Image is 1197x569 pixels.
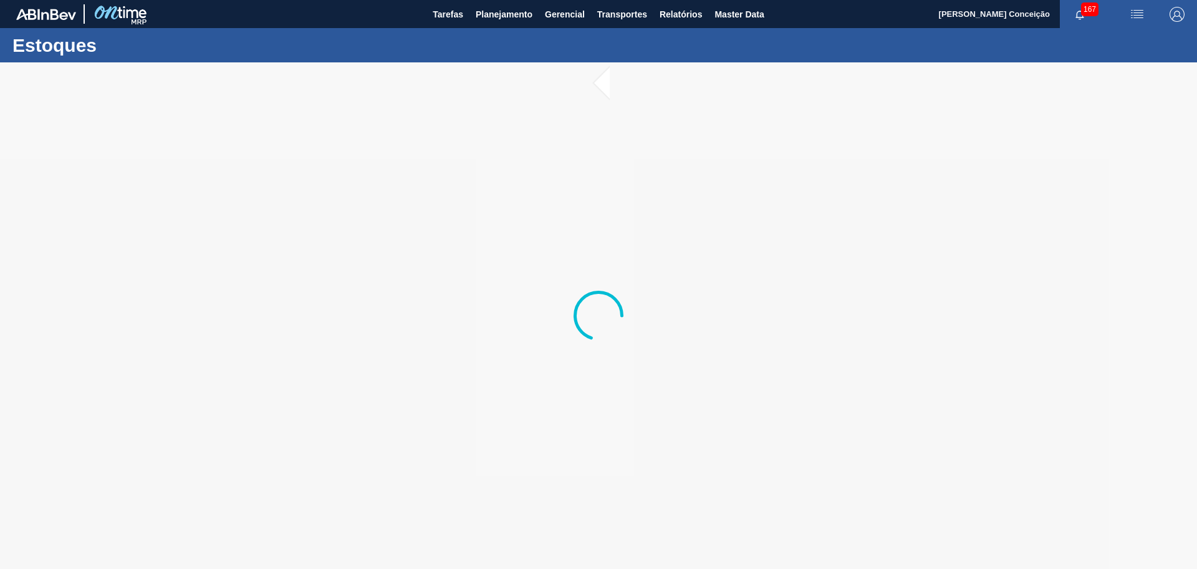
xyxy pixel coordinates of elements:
[1130,7,1145,22] img: userActions
[476,7,532,22] span: Planejamento
[16,9,76,20] img: TNhmsLtSVTkK8tSr43FrP2fwEKptu5GPRR3wAAAABJRU5ErkJggg==
[433,7,463,22] span: Tarefas
[660,7,702,22] span: Relatórios
[1081,2,1098,16] span: 167
[12,38,234,52] h1: Estoques
[714,7,764,22] span: Master Data
[1170,7,1185,22] img: Logout
[597,7,647,22] span: Transportes
[545,7,585,22] span: Gerencial
[1060,6,1100,23] button: Notificações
